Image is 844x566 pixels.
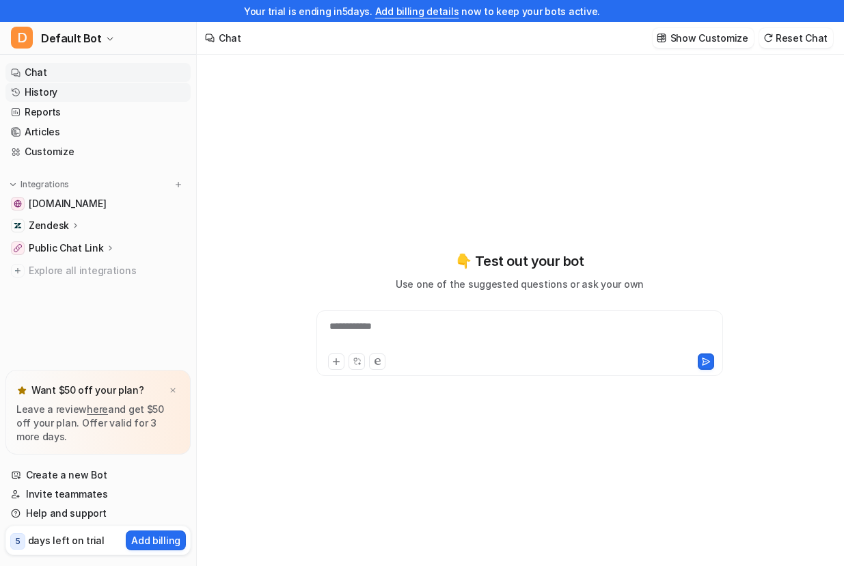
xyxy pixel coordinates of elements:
[126,530,186,550] button: Add billing
[29,241,104,255] p: Public Chat Link
[5,485,191,504] a: Invite teammates
[396,277,644,291] p: Use one of the suggested questions or ask your own
[5,83,191,102] a: History
[41,29,102,48] span: Default Bot
[169,386,177,395] img: x
[11,27,33,49] span: D
[14,244,22,252] img: Public Chat Link
[16,403,180,444] p: Leave a review and get $50 off your plan. Offer valid for 3 more days.
[763,33,773,43] img: reset
[14,221,22,230] img: Zendesk
[5,194,191,213] a: www.voordeelwijnen.nl[DOMAIN_NAME]
[8,180,18,189] img: expand menu
[31,383,144,397] p: Want $50 off your plan?
[29,260,185,282] span: Explore all integrations
[5,261,191,280] a: Explore all integrations
[21,179,69,190] p: Integrations
[11,264,25,278] img: explore all integrations
[87,403,108,415] a: here
[455,251,584,271] p: 👇 Test out your bot
[5,103,191,122] a: Reports
[5,178,73,191] button: Integrations
[759,28,833,48] button: Reset Chat
[657,33,666,43] img: customize
[131,533,180,548] p: Add billing
[15,535,21,548] p: 5
[5,142,191,161] a: Customize
[5,63,191,82] a: Chat
[670,31,748,45] p: Show Customize
[5,504,191,523] a: Help and support
[375,5,459,17] a: Add billing details
[174,180,183,189] img: menu_add.svg
[219,31,241,45] div: Chat
[28,533,105,548] p: days left on trial
[29,197,106,211] span: [DOMAIN_NAME]
[16,385,27,396] img: star
[653,28,754,48] button: Show Customize
[5,466,191,485] a: Create a new Bot
[29,219,69,232] p: Zendesk
[5,122,191,141] a: Articles
[14,200,22,208] img: www.voordeelwijnen.nl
